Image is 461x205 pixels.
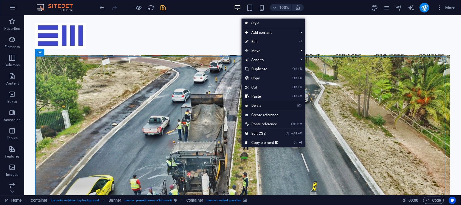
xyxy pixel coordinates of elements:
[298,76,302,80] i: C
[292,94,297,98] i: Ctrl
[423,197,444,204] button: Code
[4,26,20,31] p: Favorites
[243,199,247,202] i: This element contains a background
[242,83,282,92] a: CtrlXCut
[409,197,418,204] span: 00 00
[242,110,305,120] a: Create reference
[99,4,106,11] button: undo
[242,55,296,64] a: Send to
[292,85,297,89] i: Ctrl
[147,4,155,11] button: reload
[5,81,19,86] p: Content
[298,94,302,98] i: V
[242,74,282,83] a: CtrlCCopy
[402,197,418,204] h6: Session time
[383,4,390,11] i: Pages (Ctrl+Alt+S)
[420,3,429,12] button: publish
[242,129,282,138] a: CtrlAltCEdit CSS
[292,67,297,71] i: Ctrl
[124,197,172,204] span: . banner .preset-banner-v3-home-4
[295,5,301,10] i: On resize automatically adjust zoom level to fit chosen device.
[413,198,414,203] span: :
[242,37,282,46] a: ⏎Edit
[31,197,48,204] span: Click to select. Double-click to edit
[135,4,143,11] button: Click here to leave preview mode and continue editing
[294,141,298,144] i: Ctrl
[7,99,17,104] p: Boxes
[99,4,106,11] i: Undo: Change menu items (Ctrl+Z)
[242,101,282,110] a: ⌦Delete
[174,199,177,202] i: This element is a customizable preset
[291,131,297,135] i: Alt
[5,197,22,204] a: Click to cancel selection. Double-click to open Pages
[395,4,402,11] i: Navigator
[242,138,282,147] a: CtrlICopy element ID
[437,5,456,11] span: More
[31,197,247,204] nav: breadcrumb
[242,64,282,74] a: CtrlDDuplicate
[371,4,378,11] button: design
[408,4,415,11] button: text_generator
[50,197,99,204] span: . home-4-container .bg-background
[186,197,203,204] span: Click to select. Double-click to edit
[242,92,282,101] a: CtrlVPaste
[242,28,296,37] span: Add content
[242,19,305,28] a: Style
[383,4,390,11] button: pages
[5,154,19,159] p: Features
[286,131,291,135] i: Ctrl
[7,136,18,141] p: Tables
[270,4,292,11] button: 100%
[292,76,297,80] i: Ctrl
[434,3,458,12] button: More
[449,197,456,204] button: Usercentrics
[5,63,20,68] p: Columns
[242,46,296,55] span: Move
[298,131,302,135] i: C
[297,103,302,107] i: ⌦
[242,120,282,129] a: Ctrl⇧VPaste reference
[160,4,167,11] button: save
[298,67,302,71] i: D
[299,141,302,144] i: I
[395,4,403,11] button: navigator
[300,122,302,126] i: V
[298,85,302,89] i: X
[206,197,241,204] span: . banner-content .parallax
[421,4,428,11] i: Publish
[291,122,296,126] i: Ctrl
[5,44,20,49] p: Elements
[109,197,122,204] span: Click to select. Double-click to edit
[148,4,155,11] i: Reload page
[6,172,19,177] p: Images
[4,117,21,122] p: Accordion
[279,4,289,11] h6: 100%
[297,122,300,126] i: ⇧
[299,40,302,43] i: ⏎
[371,4,378,11] i: Design (Ctrl+Alt+Y)
[408,4,415,11] i: AI Writer
[160,4,167,11] i: Save (Ctrl+S)
[35,4,81,11] img: Editor Logo
[426,197,441,204] span: Code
